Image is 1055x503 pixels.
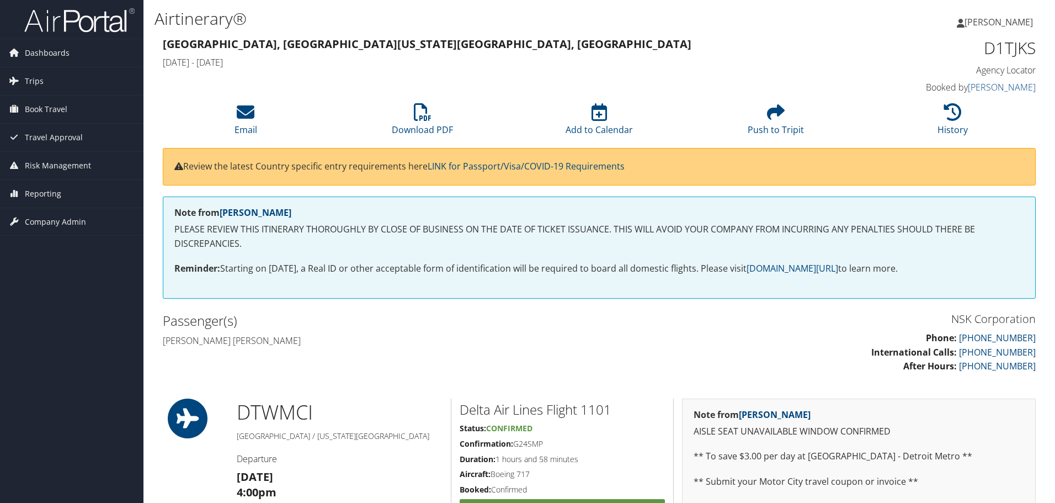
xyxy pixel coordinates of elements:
strong: [GEOGRAPHIC_DATA], [GEOGRAPHIC_DATA] [US_STATE][GEOGRAPHIC_DATA], [GEOGRAPHIC_DATA] [163,36,691,51]
a: Push to Tripit [748,109,804,136]
span: Travel Approval [25,124,83,151]
h1: DTW MCI [237,399,443,426]
span: Dashboards [25,39,70,67]
strong: Phone: [926,332,957,344]
a: Add to Calendar [566,109,633,136]
a: [PERSON_NAME] [957,6,1044,39]
span: Confirmed [486,423,532,433]
h1: D1TJKS [830,36,1036,60]
strong: Booked: [460,484,491,495]
h5: Confirmed [460,484,665,495]
h5: [GEOGRAPHIC_DATA] / [US_STATE][GEOGRAPHIC_DATA] [237,431,443,442]
span: Book Travel [25,96,67,123]
h4: Agency Locator [830,64,1036,76]
strong: 4:00pm [237,485,276,500]
a: [PHONE_NUMBER] [959,332,1036,344]
h5: 1 hours and 58 minutes [460,454,665,465]
p: Review the latest Country specific entry requirements here [174,160,1024,174]
h4: Departure [237,453,443,465]
h4: [PERSON_NAME] [PERSON_NAME] [163,335,591,347]
strong: International Calls: [871,346,957,358]
a: [PHONE_NUMBER] [959,346,1036,358]
strong: Reminder: [174,262,220,274]
span: [PERSON_NAME] [965,16,1033,28]
h2: Passenger(s) [163,311,591,330]
a: [PERSON_NAME] [220,207,291,219]
p: AISLE SEAT UNAVAILABLE WINDOW CONFIRMED [694,425,1024,439]
h5: G24SMP [460,438,665,449]
p: ** To save $3.00 per day at [GEOGRAPHIC_DATA] - Detroit Metro ** [694,449,1024,464]
h3: NSK Corporation [608,311,1036,327]
span: Risk Management [25,152,91,179]
strong: Status: [460,423,486,433]
p: ** Submit your Motor City travel coupon or invoice ** [694,475,1024,489]
strong: Note from [694,409,811,421]
a: [PHONE_NUMBER] [959,360,1036,372]
span: Company Admin [25,208,86,236]
a: LINK for Passport/Visa/COVID-19 Requirements [428,160,625,172]
p: PLEASE REVIEW THIS ITINERARY THOROUGHLY BY CLOSE OF BUSINESS ON THE DATE OF TICKET ISSUANCE. THIS... [174,223,1024,251]
strong: Aircraft: [460,469,491,479]
h5: Boeing 717 [460,469,665,480]
a: Download PDF [392,109,453,136]
strong: After Hours: [903,360,957,372]
strong: Note from [174,207,291,219]
p: Starting on [DATE], a Real ID or other acceptable form of identification will be required to boar... [174,262,1024,276]
h1: Airtinerary® [154,7,748,30]
span: Trips [25,67,44,95]
img: airportal-logo.png [24,7,135,33]
a: Email [235,109,257,136]
a: [DOMAIN_NAME][URL] [747,262,838,274]
strong: [DATE] [237,469,273,484]
a: [PERSON_NAME] [968,81,1036,93]
strong: Duration: [460,454,495,464]
h4: Booked by [830,81,1036,93]
strong: Confirmation: [460,438,513,449]
h4: [DATE] - [DATE] [163,56,813,68]
a: History [937,109,968,136]
a: [PERSON_NAME] [739,409,811,421]
h2: Delta Air Lines Flight 1101 [460,400,665,419]
span: Reporting [25,180,61,208]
